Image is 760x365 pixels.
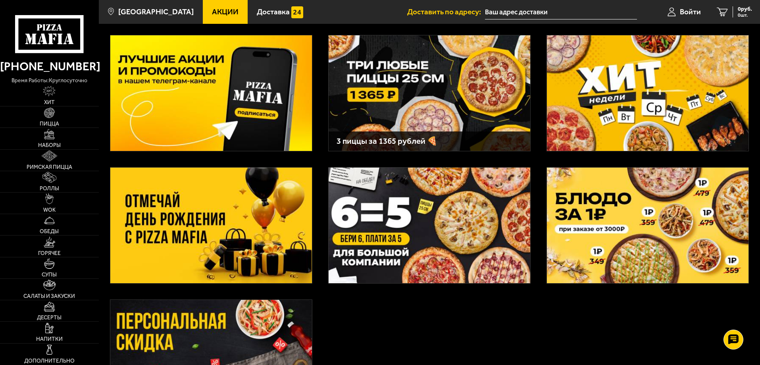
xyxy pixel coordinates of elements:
span: Войти [680,8,701,15]
span: Доставить по адресу: [407,8,485,15]
span: Дополнительно [24,358,75,364]
span: [GEOGRAPHIC_DATA] [118,8,194,15]
span: Наборы [38,143,61,148]
span: Горячее [38,251,61,256]
input: Ваш адрес доставки [485,5,637,19]
img: 15daf4d41897b9f0e9f617042186c801.svg [291,6,303,18]
a: 3 пиццы за 1365 рублей 🍕 [328,35,531,151]
span: WOK [43,207,56,213]
span: 0 шт. [738,13,752,17]
span: Доставка [257,8,290,15]
span: 0 руб. [738,6,752,12]
span: Салаты и закуски [23,294,75,299]
span: Десерты [37,315,62,321]
span: Пицца [40,121,59,127]
span: Хит [44,100,55,105]
span: Римская пицца [27,164,72,170]
span: Супы [42,272,57,278]
span: Напитки [36,336,63,342]
span: Акции [212,8,239,15]
span: Роллы [40,186,59,191]
span: Обеды [40,229,59,234]
h3: 3 пиццы за 1365 рублей 🍕 [337,137,522,145]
